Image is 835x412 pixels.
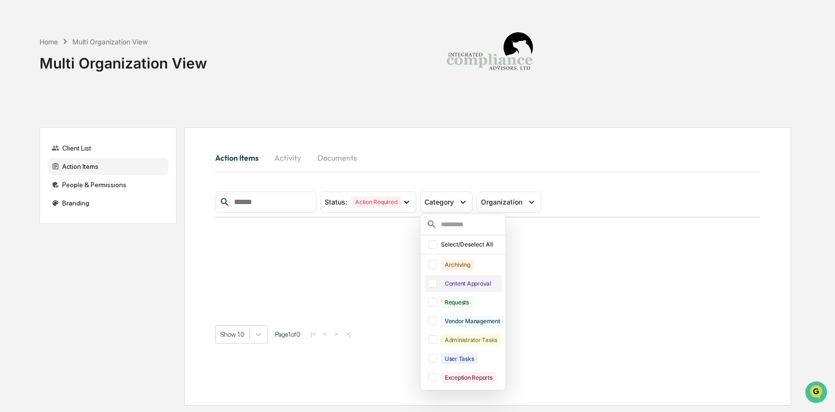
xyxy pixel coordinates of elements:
[80,122,120,131] span: Attestations
[48,139,168,157] div: Client List
[72,38,148,46] div: Multi Organization View
[10,74,27,91] img: 1746055101610-c473b297-6a78-478c-a979-82029cc54cd1
[215,146,266,169] button: Action Items
[441,353,478,364] div: User Tasks
[441,372,496,383] div: Exception Reports
[310,146,365,169] button: Documents
[342,330,354,338] button: >|
[266,146,310,169] button: Activity
[320,330,330,338] button: <
[481,198,522,206] span: Organization
[424,198,454,206] span: Category
[19,122,62,131] span: Preclearance
[96,164,117,171] span: Pylon
[441,241,500,248] div: Select/Deselect All
[33,83,122,91] div: We're available if you need us!
[164,77,176,88] button: Start new chat
[325,198,347,206] span: Status :
[48,194,168,212] div: Branding
[441,316,504,327] div: Vendor Management
[10,123,17,130] div: 🖐️
[33,74,158,83] div: Start new chat
[441,278,495,289] div: Content Approval
[68,163,117,171] a: Powered byPylon
[66,118,123,135] a: 🗄️Attestations
[10,141,17,149] div: 🔎
[441,259,474,270] div: Archiving
[441,334,501,345] div: Administrator Tasks
[441,8,538,104] img: Integrated Compliance Advisors
[40,38,58,46] div: Home
[331,330,341,338] button: >
[48,176,168,193] div: People & Permissions
[19,140,61,150] span: Data Lookup
[215,146,760,169] div: activity tabs
[6,136,65,153] a: 🔎Data Lookup
[48,158,168,175] div: Action Items
[10,20,176,36] p: How can we help?
[40,47,207,72] div: Multi Organization View
[275,330,301,338] span: Page 1 of 0
[804,380,830,406] iframe: Open customer support
[308,330,319,338] button: |<
[6,118,66,135] a: 🖐️Preclearance
[70,123,78,130] div: 🗄️
[441,297,473,308] div: Requests
[351,196,401,207] div: Action Required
